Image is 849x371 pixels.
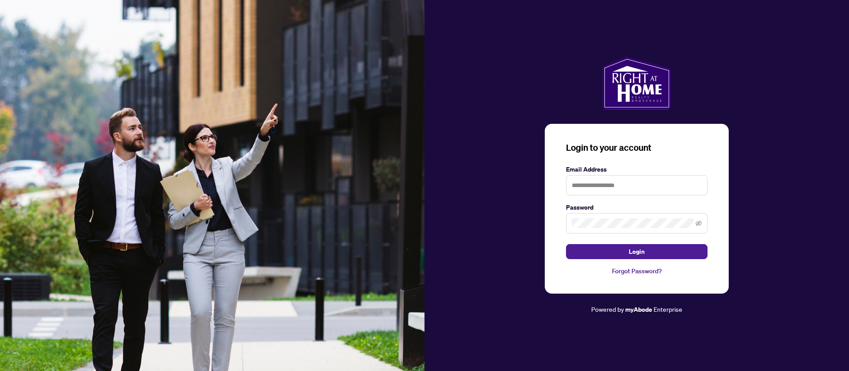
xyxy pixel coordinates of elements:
span: Enterprise [654,305,682,313]
h3: Login to your account [566,142,707,154]
label: Password [566,203,707,212]
label: Email Address [566,164,707,174]
span: Login [629,245,645,259]
a: Forgot Password? [566,266,707,276]
span: Powered by [591,305,624,313]
img: ma-logo [602,57,671,110]
button: Login [566,244,707,259]
a: myAbode [625,305,652,314]
span: eye-invisible [696,220,702,226]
